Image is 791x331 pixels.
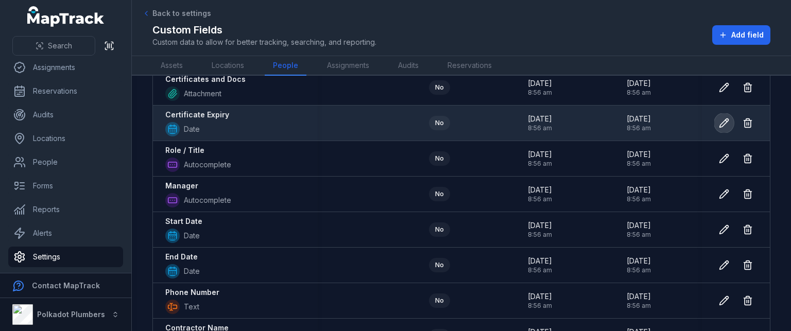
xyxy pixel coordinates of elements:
[32,281,100,290] strong: Contact MapTrack
[731,30,764,40] span: Add field
[165,287,219,298] strong: Phone Number
[627,220,651,239] time: 9/2/2025, 8:56:14 AM
[8,199,123,220] a: Reports
[165,181,198,191] strong: Manager
[8,247,123,267] a: Settings
[627,291,651,302] span: [DATE]
[184,160,231,170] span: Autocomplete
[48,41,72,51] span: Search
[627,149,651,168] time: 9/2/2025, 8:56:14 AM
[165,216,202,227] strong: Start Date
[8,223,123,243] a: Alerts
[627,185,651,203] time: 9/2/2025, 8:56:14 AM
[627,124,651,132] span: 8:56 am
[528,114,552,124] span: [DATE]
[12,36,95,56] button: Search
[528,89,552,97] span: 8:56 am
[528,78,552,97] time: 9/2/2025, 8:56:14 AM
[528,195,552,203] span: 8:56 am
[429,151,450,166] div: No
[165,110,229,120] strong: Certificate Expiry
[627,291,651,310] time: 9/2/2025, 8:56:14 AM
[27,6,105,27] a: MapTrack
[8,104,123,125] a: Audits
[152,37,376,47] span: Custom data to allow for better tracking, searching, and reporting.
[528,78,552,89] span: [DATE]
[8,57,123,78] a: Assignments
[627,231,651,239] span: 8:56 am
[627,78,651,97] time: 9/2/2025, 8:56:14 AM
[528,256,552,274] time: 9/2/2025, 8:56:14 AM
[429,116,450,130] div: No
[390,56,427,76] a: Audits
[429,293,450,308] div: No
[152,8,211,19] span: Back to settings
[165,252,198,262] strong: End Date
[8,152,123,172] a: People
[627,149,651,160] span: [DATE]
[165,74,246,84] strong: Certificates and Docs
[528,160,552,168] span: 8:56 am
[152,56,191,76] a: Assets
[528,220,552,239] time: 9/2/2025, 8:56:14 AM
[429,80,450,95] div: No
[627,302,651,310] span: 8:56 am
[528,266,552,274] span: 8:56 am
[627,185,651,195] span: [DATE]
[627,160,651,168] span: 8:56 am
[8,128,123,149] a: Locations
[627,195,651,203] span: 8:56 am
[528,124,552,132] span: 8:56 am
[429,187,450,201] div: No
[528,231,552,239] span: 8:56 am
[152,23,376,37] h2: Custom Fields
[528,220,552,231] span: [DATE]
[184,195,231,205] span: Autocomplete
[528,185,552,203] time: 9/2/2025, 8:56:14 AM
[184,231,200,241] span: Date
[712,25,770,45] button: Add field
[184,124,200,134] span: Date
[528,302,552,310] span: 8:56 am
[142,8,211,19] a: Back to settings
[439,56,500,76] a: Reservations
[627,266,651,274] span: 8:56 am
[429,258,450,272] div: No
[627,89,651,97] span: 8:56 am
[37,310,105,319] strong: Polkadot Plumbers
[528,114,552,132] time: 9/2/2025, 8:56:14 AM
[528,291,552,302] span: [DATE]
[627,78,651,89] span: [DATE]
[627,114,651,124] span: [DATE]
[627,256,651,266] span: [DATE]
[528,291,552,310] time: 9/2/2025, 8:56:14 AM
[319,56,377,76] a: Assignments
[528,149,552,160] span: [DATE]
[8,81,123,101] a: Reservations
[528,256,552,266] span: [DATE]
[528,185,552,195] span: [DATE]
[184,302,199,312] span: Text
[528,149,552,168] time: 9/2/2025, 8:56:14 AM
[8,176,123,196] a: Forms
[265,56,306,76] a: People
[429,222,450,237] div: No
[184,266,200,276] span: Date
[184,89,221,99] span: Attachment
[627,114,651,132] time: 9/2/2025, 8:56:14 AM
[627,220,651,231] span: [DATE]
[165,145,204,155] strong: Role / Title
[627,256,651,274] time: 9/2/2025, 8:56:14 AM
[203,56,252,76] a: Locations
